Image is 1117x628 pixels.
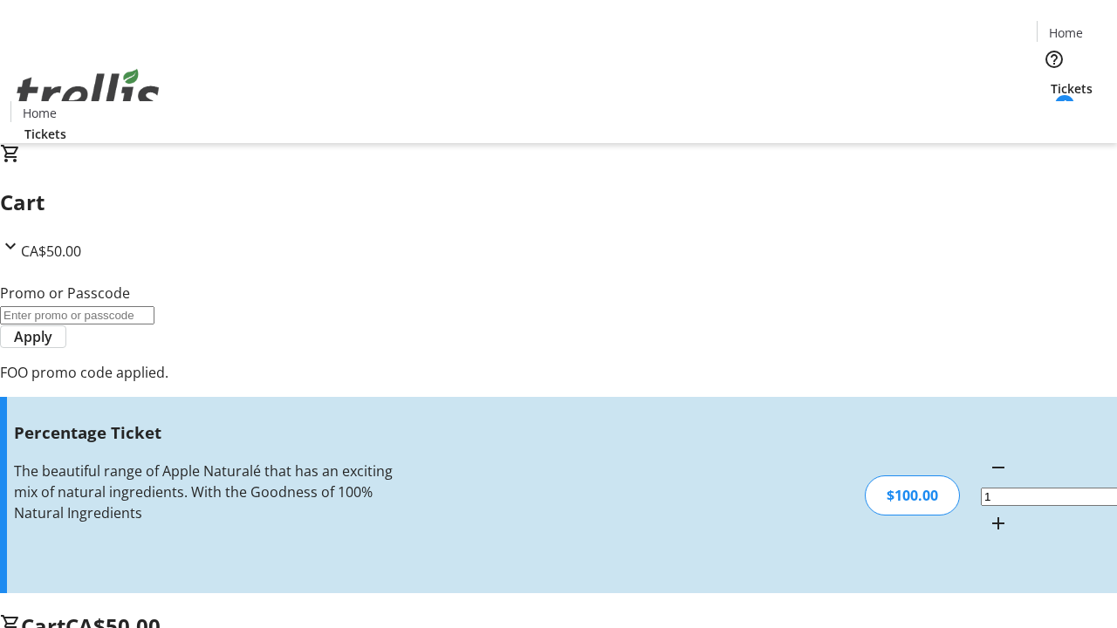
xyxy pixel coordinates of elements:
img: Orient E2E Organization yQs7hprBS5's Logo [10,50,166,137]
div: The beautiful range of Apple Naturalé that has an exciting mix of natural ingredients. With the G... [14,461,395,523]
a: Home [1038,24,1093,42]
a: Home [11,104,67,122]
span: Tickets [1051,79,1093,98]
button: Cart [1037,98,1072,133]
h3: Percentage Ticket [14,420,395,445]
a: Tickets [1037,79,1107,98]
span: Home [1049,24,1083,42]
span: Tickets [24,125,66,143]
a: Tickets [10,125,80,143]
div: $100.00 [865,475,960,515]
button: Decrement by one [981,450,1016,485]
span: Apply [14,326,52,347]
span: CA$50.00 [21,242,81,261]
button: Increment by one [981,506,1016,541]
span: Home [23,104,57,122]
button: Help [1037,42,1072,77]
